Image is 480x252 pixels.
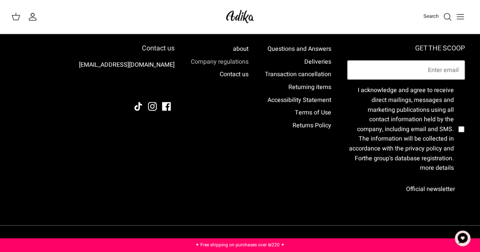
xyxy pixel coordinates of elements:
a: ✦ Free shipping on purchases over ₪220 ✦ [195,241,285,248]
a: Accessibility Statement [267,95,331,105]
button: Official newsletter [396,179,465,199]
a: Transaction cancellation [264,70,331,79]
img: Adika IL [154,81,175,91]
a: Company regulations [191,57,249,66]
a: Facebook [162,102,171,111]
a: Search [423,12,452,21]
a: Deliveries [304,57,331,66]
div: Secondary navigation [257,44,338,199]
font: I acknowledge and agree to receive direct mailings, messages and marketing publications using all... [349,86,454,163]
a: Instagram [148,102,157,111]
a: My account [28,12,40,21]
button: צ'אט [451,227,474,250]
font: Search [423,13,439,20]
font: Official newsletter [406,185,455,194]
a: TikTok [134,102,143,111]
a: about [233,44,249,53]
input: Email [347,60,465,80]
font: GET THE SCOOP [415,43,465,53]
font: Contact us [142,43,175,53]
a: [EMAIL_ADDRESS][DOMAIN_NAME] [79,60,175,69]
a: For more details [355,154,454,173]
a: Questions and Answers [267,44,331,53]
a: Terms of Use [294,108,331,117]
a: Returns Policy [292,121,331,130]
div: Secondary navigation [183,44,256,199]
button: Toggle menu [452,8,469,25]
a: Contact us [220,70,249,79]
a: Returning items [288,83,331,92]
img: Adika IL [224,8,256,25]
